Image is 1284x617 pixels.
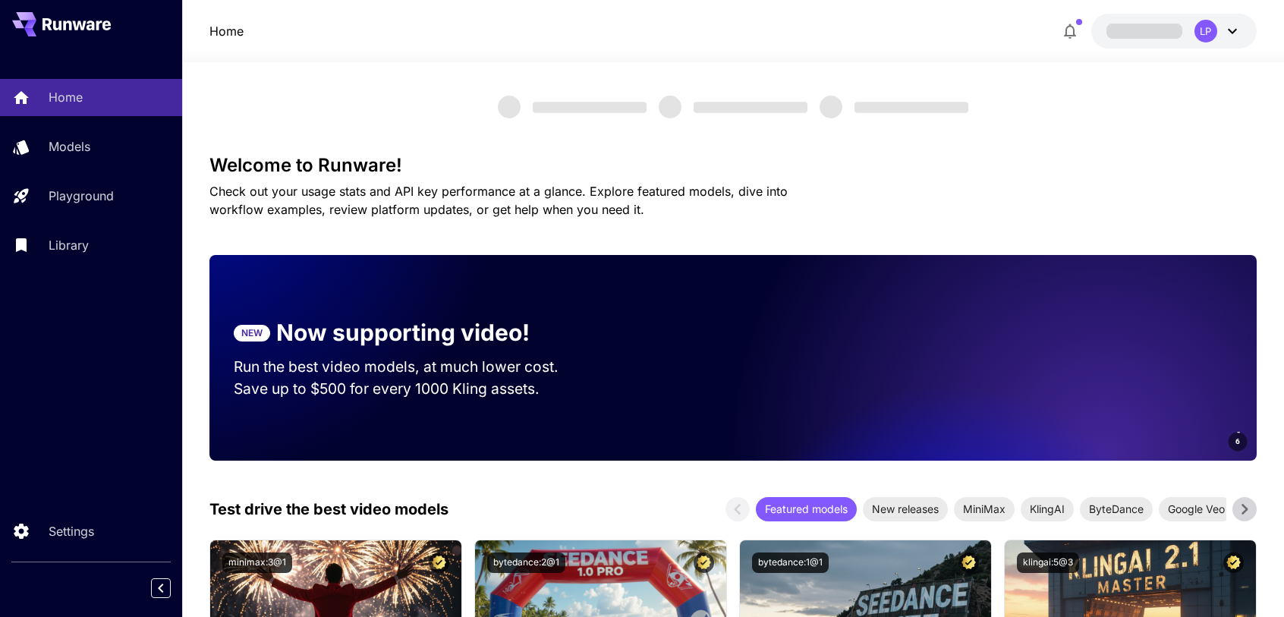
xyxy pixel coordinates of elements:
span: New releases [863,501,948,517]
div: Featured models [756,497,857,521]
p: Test drive the best video models [209,498,448,521]
p: Settings [49,522,94,540]
p: Run the best video models, at much lower cost. [234,356,587,378]
p: Home [49,88,83,106]
button: Certified Model – Vetted for best performance and includes a commercial license. [429,552,449,573]
p: NEW [241,326,263,340]
div: ByteDance [1080,497,1153,521]
button: Collapse sidebar [151,578,171,598]
p: Now supporting video! [276,316,530,350]
h3: Welcome to Runware! [209,155,1256,176]
div: LP [1194,20,1217,42]
span: Check out your usage stats and API key performance at a glance. Explore featured models, dive int... [209,184,788,217]
nav: breadcrumb [209,22,244,40]
p: Models [49,137,90,156]
button: bytedance:1@1 [752,552,829,573]
span: KlingAI [1021,501,1074,517]
button: LP [1091,14,1257,49]
div: MiniMax [954,497,1015,521]
button: Certified Model – Vetted for best performance and includes a commercial license. [958,552,979,573]
div: Collapse sidebar [162,575,182,602]
a: Home [209,22,244,40]
button: Certified Model – Vetted for best performance and includes a commercial license. [694,552,714,573]
button: klingai:5@3 [1017,552,1079,573]
div: New releases [863,497,948,521]
button: bytedance:2@1 [487,552,565,573]
p: Playground [49,187,114,205]
span: 6 [1235,436,1240,447]
span: MiniMax [954,501,1015,517]
span: Featured models [756,501,857,517]
p: Save up to $500 for every 1000 Kling assets. [234,378,587,400]
button: minimax:3@1 [222,552,292,573]
p: Library [49,236,89,254]
button: Certified Model – Vetted for best performance and includes a commercial license. [1223,552,1244,573]
div: KlingAI [1021,497,1074,521]
span: Google Veo [1159,501,1234,517]
span: ByteDance [1080,501,1153,517]
div: Google Veo [1159,497,1234,521]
